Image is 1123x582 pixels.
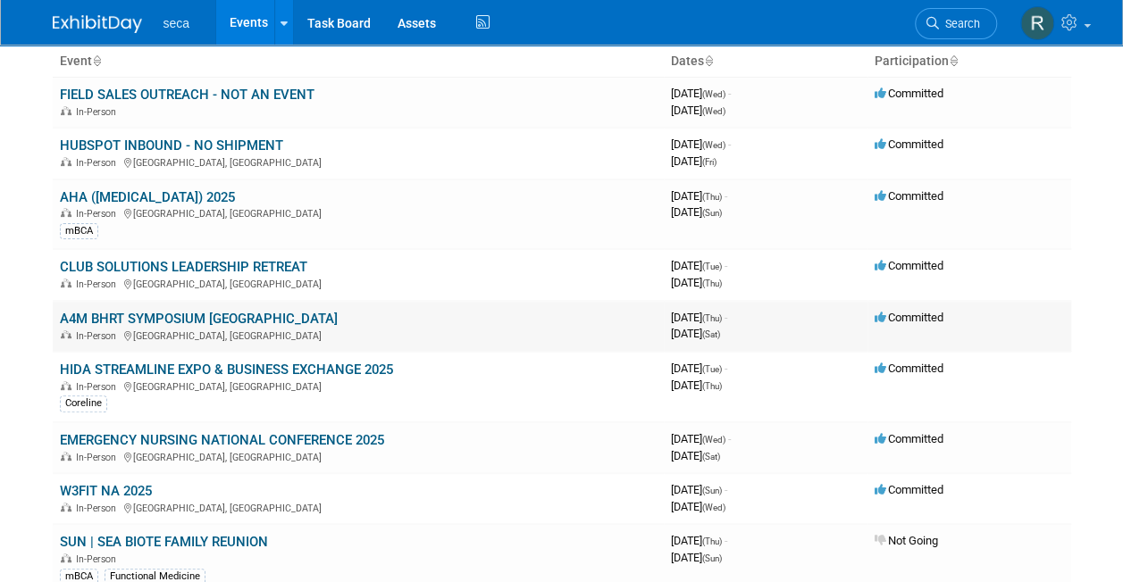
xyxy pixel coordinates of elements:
[875,189,943,203] span: Committed
[61,452,71,461] img: In-Person Event
[702,208,722,218] span: (Sun)
[671,483,727,496] span: [DATE]
[702,536,722,546] span: (Thu)
[725,534,727,547] span: -
[704,54,713,68] a: Sort by Start Date
[875,87,943,100] span: Committed
[671,432,731,445] span: [DATE]
[60,432,384,448] a: EMERGENCY NURSING NATIONAL CONFERENCE 2025
[53,46,664,77] th: Event
[60,328,657,342] div: [GEOGRAPHIC_DATA], [GEOGRAPHIC_DATA]
[702,279,722,288] span: (Thu)
[664,46,867,77] th: Dates
[702,157,717,167] span: (Fri)
[702,364,722,374] span: (Tue)
[702,192,722,202] span: (Thu)
[60,483,152,499] a: W3FIT NA 2025
[60,87,314,103] a: FIELD SALES OUTREACH - NOT AN EVENT
[60,311,338,327] a: A4M BHRT SYMPOSIUM [GEOGRAPHIC_DATA]
[671,378,722,392] span: [DATE]
[60,189,235,205] a: AHA ([MEDICAL_DATA]) 2025
[60,259,307,275] a: CLUB SOLUTIONS LEADERSHIP RETREAT
[60,276,657,290] div: [GEOGRAPHIC_DATA], [GEOGRAPHIC_DATA]
[875,311,943,324] span: Committed
[76,279,122,290] span: In-Person
[61,208,71,217] img: In-Person Event
[53,15,142,33] img: ExhibitDay
[671,551,722,564] span: [DATE]
[60,395,107,412] div: Coreline
[728,432,731,445] span: -
[728,137,731,151] span: -
[76,106,122,118] span: In-Person
[725,259,727,272] span: -
[671,137,731,151] span: [DATE]
[702,381,722,391] span: (Thu)
[702,503,725,512] span: (Wed)
[702,106,725,116] span: (Wed)
[875,432,943,445] span: Committed
[76,503,122,514] span: In-Person
[61,330,71,339] img: In-Person Event
[702,89,725,99] span: (Wed)
[60,205,657,220] div: [GEOGRAPHIC_DATA], [GEOGRAPHIC_DATA]
[61,381,71,390] img: In-Person Event
[875,259,943,272] span: Committed
[671,449,720,462] span: [DATE]
[702,140,725,150] span: (Wed)
[61,106,71,115] img: In-Person Event
[60,534,268,550] a: SUN | SEA BIOTE FAMILY REUNION
[875,362,943,375] span: Committed
[725,189,727,203] span: -
[671,500,725,513] span: [DATE]
[61,157,71,166] img: In-Person Event
[76,381,122,393] span: In-Person
[702,452,720,461] span: (Sat)
[671,104,725,117] span: [DATE]
[671,259,727,272] span: [DATE]
[725,311,727,324] span: -
[61,553,71,562] img: In-Person Event
[875,534,938,547] span: Not Going
[671,276,722,289] span: [DATE]
[61,503,71,511] img: In-Person Event
[702,262,722,271] span: (Tue)
[671,154,717,168] span: [DATE]
[702,486,722,495] span: (Sun)
[702,329,720,339] span: (Sat)
[76,157,122,169] span: In-Person
[728,87,731,100] span: -
[60,154,657,169] div: [GEOGRAPHIC_DATA], [GEOGRAPHIC_DATA]
[76,452,122,463] span: In-Person
[92,54,101,68] a: Sort by Event Name
[671,87,731,100] span: [DATE]
[76,330,122,342] span: In-Person
[671,311,727,324] span: [DATE]
[867,46,1071,77] th: Participation
[939,17,980,30] span: Search
[163,16,190,30] span: seca
[671,189,727,203] span: [DATE]
[702,435,725,445] span: (Wed)
[875,483,943,496] span: Committed
[949,54,958,68] a: Sort by Participation Type
[671,205,722,219] span: [DATE]
[61,279,71,287] img: In-Person Event
[60,378,657,393] div: [GEOGRAPHIC_DATA], [GEOGRAPHIC_DATA]
[671,327,720,340] span: [DATE]
[60,449,657,463] div: [GEOGRAPHIC_DATA], [GEOGRAPHIC_DATA]
[76,553,122,565] span: In-Person
[76,208,122,220] span: In-Person
[725,362,727,375] span: -
[60,223,98,239] div: mBCA
[725,483,727,496] span: -
[671,534,727,547] span: [DATE]
[702,313,722,323] span: (Thu)
[60,362,393,378] a: HIDA STREAMLINE EXPO & BUSINESS EXCHANGE 2025
[60,500,657,514] div: [GEOGRAPHIC_DATA], [GEOGRAPHIC_DATA]
[60,137,283,154] a: HUBSPOT INBOUND - NO SHIPMENT
[915,8,997,39] a: Search
[1020,6,1054,40] img: Rachel Jordan
[671,362,727,375] span: [DATE]
[702,553,722,563] span: (Sun)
